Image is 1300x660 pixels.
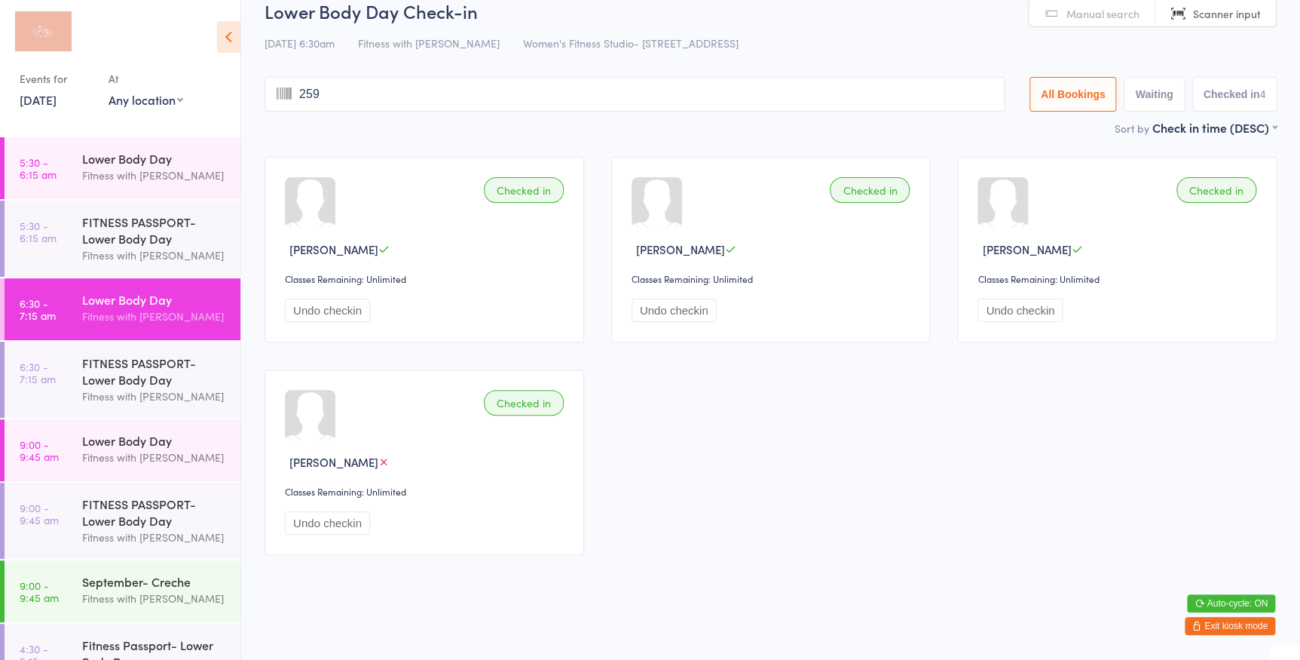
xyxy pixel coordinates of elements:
a: 9:00 -9:45 amLower Body DayFitness with [PERSON_NAME] [5,419,240,481]
time: 6:30 - 7:15 am [20,361,56,385]
div: Fitness with [PERSON_NAME] [82,529,228,546]
div: Classes Remaining: Unlimited [632,272,915,285]
button: Waiting [1124,77,1184,112]
div: Checked in [484,390,564,416]
div: Fitness with [PERSON_NAME] [82,247,228,264]
span: Fitness with [PERSON_NAME] [358,35,500,51]
div: 4 [1259,88,1265,100]
span: Women's Fitness Studio- [STREET_ADDRESS] [523,35,739,51]
div: September- Creche [82,573,228,590]
div: Checked in [484,177,564,203]
div: Checked in [830,177,910,203]
span: Manual search [1066,6,1139,21]
div: FITNESS PASSPORT- Lower Body Day [82,213,228,247]
div: At [109,66,183,91]
time: 9:00 - 9:45 am [20,502,59,526]
button: All Bookings [1029,77,1117,112]
div: Fitness with [PERSON_NAME] [82,388,228,405]
div: Classes Remaining: Unlimited [285,272,568,285]
a: 9:00 -9:45 amSeptember- CrecheFitness with [PERSON_NAME] [5,560,240,622]
img: Fitness with Zoe [15,11,72,51]
div: Fitness with [PERSON_NAME] [82,449,228,466]
button: Undo checkin [285,511,370,535]
div: FITNESS PASSPORT- Lower Body Day [82,496,228,529]
span: [PERSON_NAME] [982,241,1071,257]
button: Undo checkin [285,299,370,322]
div: Any location [109,91,183,108]
a: 9:00 -9:45 amFITNESS PASSPORT- Lower Body DayFitness with [PERSON_NAME] [5,483,240,559]
button: Checked in4 [1192,77,1277,112]
span: [PERSON_NAME] [289,241,378,257]
div: Fitness with [PERSON_NAME] [82,167,228,184]
div: Lower Body Day [82,432,228,449]
div: Fitness with [PERSON_NAME] [82,308,228,325]
a: [DATE] [20,91,57,108]
span: [DATE] 6:30am [265,35,335,51]
div: Lower Body Day [82,150,228,167]
time: 5:30 - 6:15 am [20,156,57,180]
span: Scanner input [1193,6,1261,21]
button: Exit kiosk mode [1185,617,1275,635]
button: Undo checkin [977,299,1063,322]
div: Checked in [1176,177,1256,203]
a: 6:30 -7:15 amFITNESS PASSPORT- Lower Body DayFitness with [PERSON_NAME] [5,342,240,418]
time: 9:00 - 9:45 am [20,579,59,603]
input: Search [265,77,1005,112]
a: 5:30 -6:15 amFITNESS PASSPORT- Lower Body DayFitness with [PERSON_NAME] [5,201,240,277]
div: Classes Remaining: Unlimited [285,485,568,498]
button: Auto-cycle: ON [1187,594,1275,612]
a: 5:30 -6:15 amLower Body DayFitness with [PERSON_NAME] [5,137,240,199]
button: Undo checkin [632,299,717,322]
a: 6:30 -7:15 amLower Body DayFitness with [PERSON_NAME] [5,278,240,340]
time: 6:30 - 7:15 am [20,297,56,321]
span: [PERSON_NAME] [289,454,378,470]
div: Check in time (DESC) [1152,119,1277,136]
time: 5:30 - 6:15 am [20,219,57,244]
time: 9:00 - 9:45 am [20,438,59,462]
div: Events for [20,66,93,91]
div: FITNESS PASSPORT- Lower Body Day [82,355,228,388]
div: Fitness with [PERSON_NAME] [82,590,228,607]
span: [PERSON_NAME] [636,241,725,257]
div: Lower Body Day [82,291,228,308]
div: Classes Remaining: Unlimited [977,272,1261,285]
label: Sort by [1115,121,1149,136]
